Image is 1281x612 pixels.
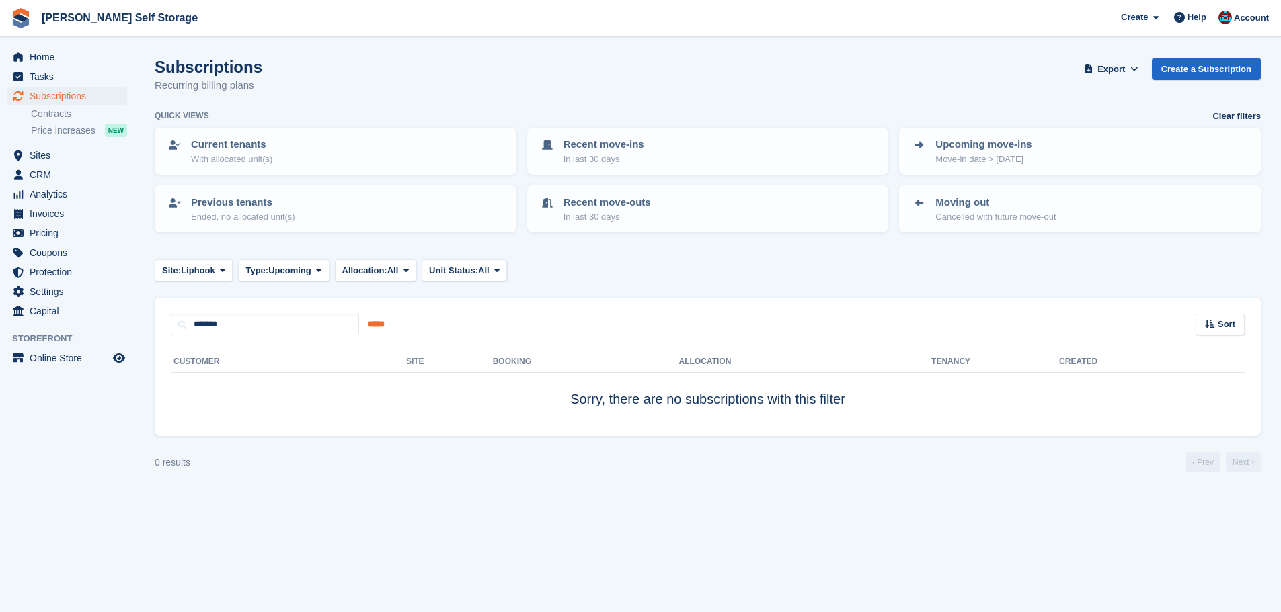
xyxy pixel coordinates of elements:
span: Type: [245,264,268,277]
button: Site: Liphook [155,259,233,281]
span: Liphook [181,264,215,277]
a: menu [7,349,127,367]
span: Settings [30,282,110,301]
span: Capital [30,302,110,320]
button: Export [1082,58,1141,80]
img: stora-icon-8386f47178a22dfd0bd8f6a31ec36ba5ce8667c1dd55bd0f319d3a0aa187defe.svg [11,8,31,28]
span: Protection [30,263,110,281]
a: menu [7,204,127,223]
span: Upcoming [268,264,311,277]
a: Preview store [111,350,127,366]
a: menu [7,146,127,165]
a: Recent move-outs In last 30 days [529,187,888,231]
nav: Page [1183,452,1264,472]
p: Cancelled with future move-out [935,210,1056,224]
a: menu [7,67,127,86]
span: Pricing [30,224,110,243]
a: Previous [1186,452,1220,472]
span: Account [1234,11,1269,25]
span: Export [1097,62,1125,76]
a: Price increases NEW [31,123,127,138]
button: Allocation: All [335,259,417,281]
a: menu [7,224,127,243]
a: Clear filters [1212,110,1261,123]
span: Invoices [30,204,110,223]
a: menu [7,87,127,105]
p: Recurring billing plans [155,78,262,93]
span: Price increases [31,124,95,137]
p: In last 30 days [564,152,644,166]
p: Upcoming move-ins [935,137,1032,152]
span: Coupons [30,243,110,262]
p: In last 30 days [564,210,651,224]
span: Tasks [30,67,110,86]
span: CRM [30,165,110,184]
th: Created [1059,351,1245,373]
p: Recent move-ins [564,137,644,152]
th: Allocation [679,351,932,373]
th: Booking [493,351,679,373]
th: Site [406,351,493,373]
p: Recent move-outs [564,195,651,210]
div: NEW [105,124,127,137]
a: Current tenants With allocated unit(s) [156,129,515,173]
span: Home [30,48,110,67]
h1: Subscriptions [155,58,262,76]
th: Tenancy [931,351,978,373]
a: Upcoming move-ins Move-in date > [DATE] [900,129,1259,173]
span: Subscriptions [30,87,110,105]
p: Move-in date > [DATE] [935,152,1032,166]
a: Recent move-ins In last 30 days [529,129,888,173]
p: With allocated unit(s) [191,152,272,166]
p: Ended, no allocated unit(s) [191,210,295,224]
a: menu [7,282,127,301]
a: [PERSON_NAME] Self Storage [36,7,203,29]
span: Sort [1218,318,1235,331]
a: menu [7,185,127,204]
a: menu [7,302,127,320]
a: Moving out Cancelled with future move-out [900,187,1259,231]
span: Analytics [30,185,110,204]
span: Create [1121,11,1148,24]
a: Create a Subscription [1152,58,1261,80]
p: Moving out [935,195,1056,210]
img: Dev Yildirim [1218,11,1232,24]
a: menu [7,165,127,184]
button: Type: Upcoming [238,259,329,281]
a: menu [7,243,127,262]
span: All [387,264,399,277]
button: Unit Status: All [422,259,507,281]
span: Allocation: [342,264,387,277]
a: Contracts [31,107,127,120]
p: Current tenants [191,137,272,152]
a: menu [7,263,127,281]
span: All [478,264,490,277]
p: Previous tenants [191,195,295,210]
span: Sorry, there are no subscriptions with this filter [570,392,845,406]
a: menu [7,48,127,67]
th: Customer [171,351,406,373]
a: Next [1226,452,1261,472]
span: Site: [162,264,181,277]
div: 0 results [155,455,190,470]
h6: Quick views [155,110,209,122]
span: Help [1188,11,1206,24]
a: Previous tenants Ended, no allocated unit(s) [156,187,515,231]
span: Unit Status: [429,264,478,277]
span: Online Store [30,349,110,367]
span: Storefront [12,332,134,345]
span: Sites [30,146,110,165]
